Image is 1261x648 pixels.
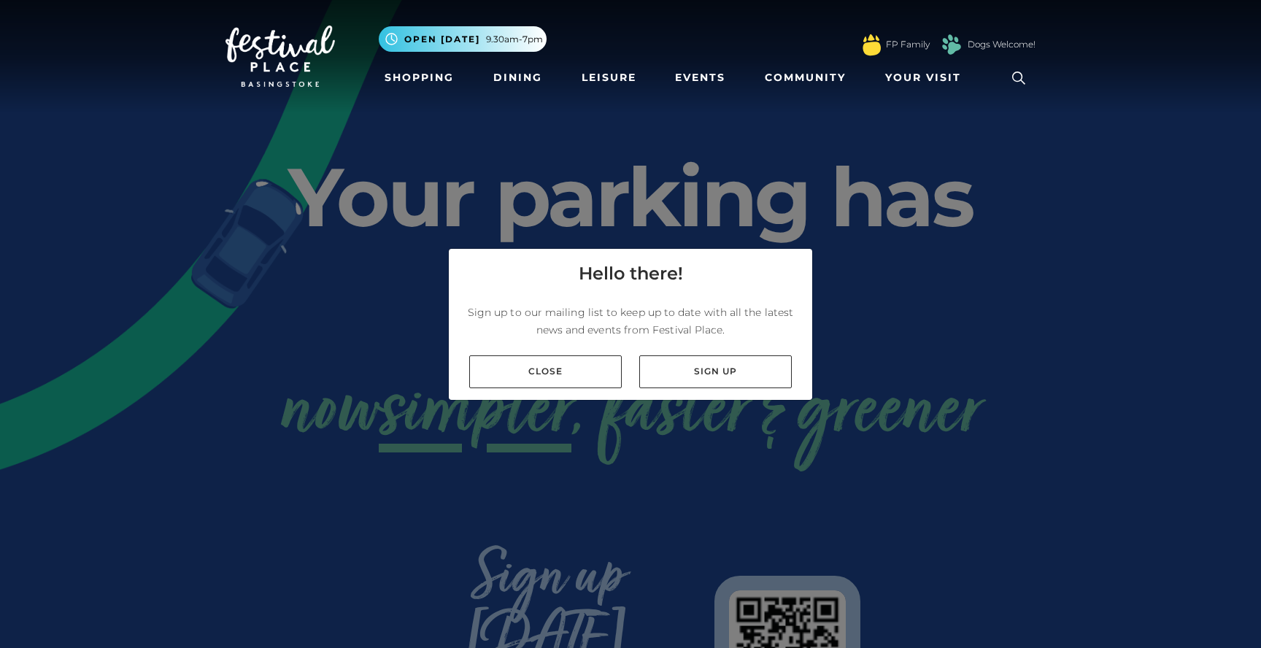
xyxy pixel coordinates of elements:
a: Events [669,64,731,91]
a: FP Family [886,38,930,51]
span: Your Visit [885,70,961,85]
p: Sign up to our mailing list to keep up to date with all the latest news and events from Festival ... [460,304,801,339]
span: 9.30am-7pm [486,33,543,46]
img: Festival Place Logo [225,26,335,87]
button: Open [DATE] 9.30am-7pm [379,26,547,52]
a: Dining [487,64,548,91]
a: Leisure [576,64,642,91]
a: Shopping [379,64,460,91]
a: Close [469,355,622,388]
a: Your Visit [879,64,974,91]
a: Sign up [639,355,792,388]
span: Open [DATE] [404,33,480,46]
h4: Hello there! [579,261,683,287]
a: Dogs Welcome! [968,38,1036,51]
a: Community [759,64,852,91]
